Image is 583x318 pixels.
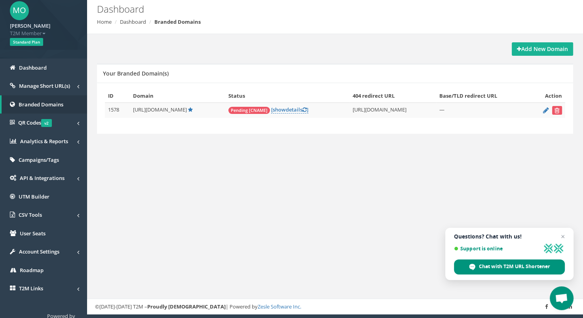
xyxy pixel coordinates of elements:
h2: Dashboard [97,4,492,14]
a: [showdetails] [271,106,308,114]
span: [URL][DOMAIN_NAME] [133,106,187,113]
span: API & Integrations [20,174,65,182]
span: QR Codes [18,119,52,126]
th: Action [529,89,565,103]
span: MO [10,1,29,20]
span: Manage Short URL(s) [19,82,70,89]
th: Domain [130,89,225,103]
h5: Your Branded Domain(s) [103,70,169,76]
span: Dashboard [19,64,47,71]
a: Open chat [550,286,574,310]
td: — [436,103,528,118]
strong: [PERSON_NAME] [10,22,50,29]
th: ID [105,89,130,103]
strong: Proudly [DEMOGRAPHIC_DATA] [147,303,226,310]
a: Zesle Software Inc. [258,303,301,310]
th: Base/TLD redirect URL [436,89,528,103]
span: User Seats [20,230,46,237]
span: Chat with T2M URL Shortener [479,263,550,270]
td: 1578 [105,103,130,118]
span: Standard Plan [10,38,43,46]
span: Roadmap [20,267,44,274]
span: Campaigns/Tags [19,156,59,163]
span: CSV Tools [19,211,42,218]
span: Chat with T2M URL Shortener [454,259,565,274]
span: Support is online [454,246,540,252]
a: Add New Domain [512,42,573,56]
a: Home [97,18,112,25]
span: v2 [41,119,52,127]
span: Questions? Chat with us! [454,233,565,240]
a: [PERSON_NAME] T2M Member [10,20,77,37]
td: [URL][DOMAIN_NAME] [349,103,436,118]
span: Branded Domains [19,101,63,108]
a: Dashboard [120,18,146,25]
strong: Add New Domain [517,45,568,53]
span: Account Settings [19,248,59,255]
span: show [273,106,286,113]
strong: Branded Domains [154,18,201,25]
span: T2M Links [19,285,43,292]
div: ©[DATE]-[DATE] T2M – | Powered by [95,303,575,310]
th: Status [225,89,349,103]
span: Pending [CNAME] [228,107,270,114]
th: 404 redirect URL [349,89,436,103]
span: UTM Builder [19,193,49,200]
span: T2M Member [10,30,77,37]
span: Analytics & Reports [20,138,68,145]
a: Default [188,106,193,113]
